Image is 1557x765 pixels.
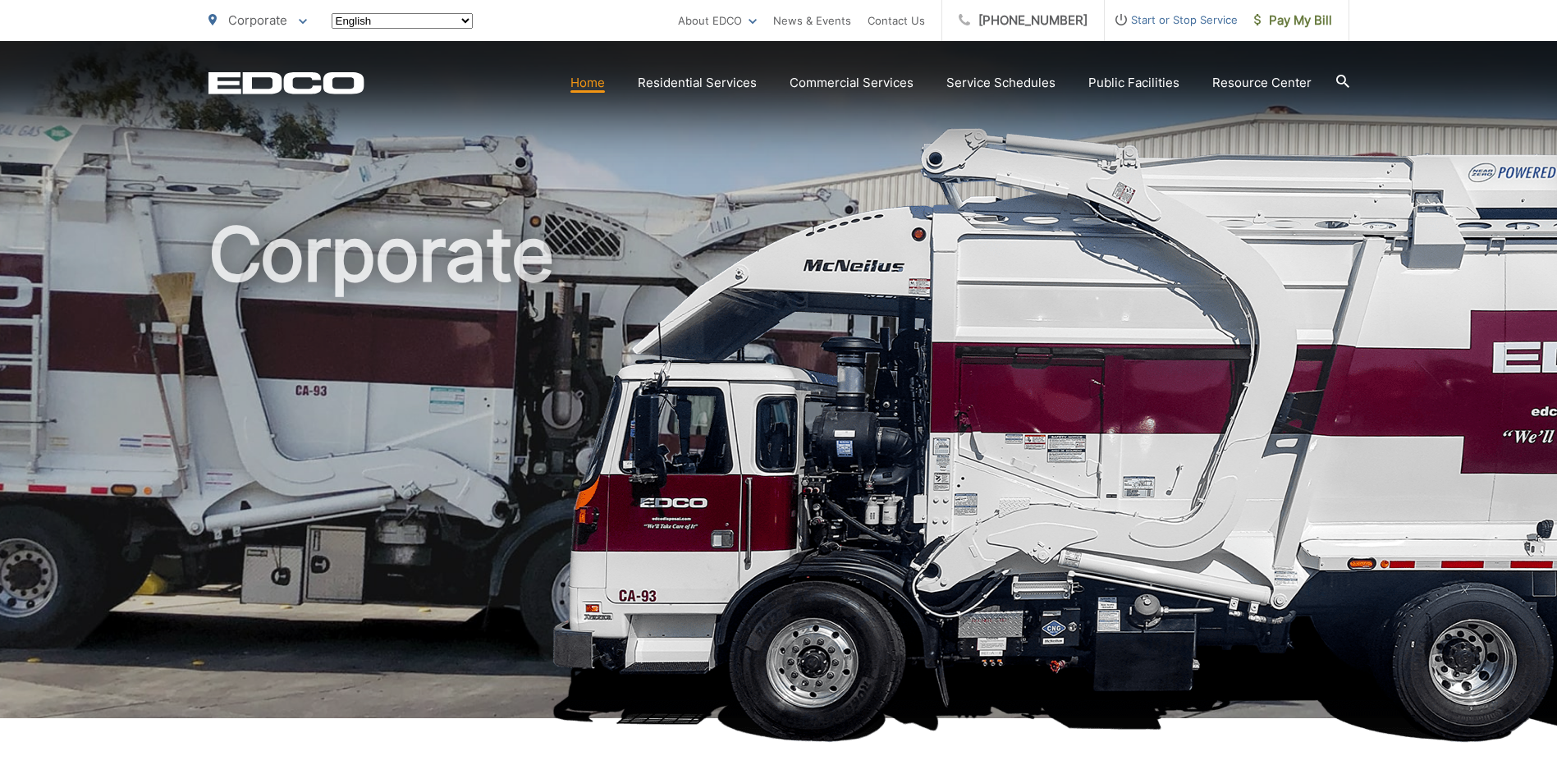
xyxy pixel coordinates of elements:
span: Corporate [228,12,287,28]
a: News & Events [773,11,851,30]
a: Home [570,73,605,93]
span: Pay My Bill [1254,11,1332,30]
a: Public Facilities [1088,73,1179,93]
a: Resource Center [1212,73,1312,93]
a: Contact Us [868,11,925,30]
h1: Corporate [208,213,1349,733]
select: Select a language [332,13,473,29]
a: EDCD logo. Return to the homepage. [208,71,364,94]
a: Service Schedules [946,73,1056,93]
a: About EDCO [678,11,757,30]
a: Commercial Services [790,73,914,93]
a: Residential Services [638,73,757,93]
